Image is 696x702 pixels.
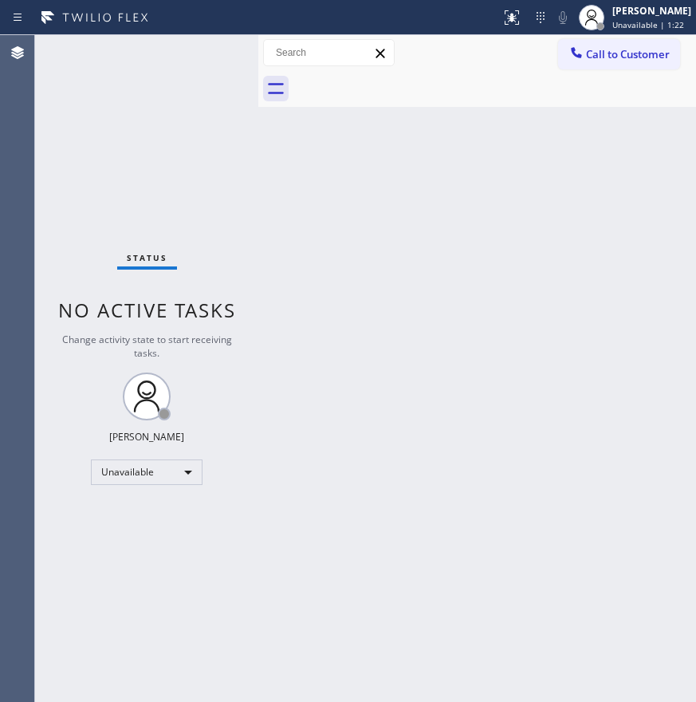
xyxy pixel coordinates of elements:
[612,4,691,18] div: [PERSON_NAME]
[586,47,670,61] span: Call to Customer
[552,6,574,29] button: Mute
[612,19,684,30] span: Unavailable | 1:22
[127,252,167,263] span: Status
[109,430,184,444] div: [PERSON_NAME]
[62,333,232,360] span: Change activity state to start receiving tasks.
[58,297,236,323] span: No active tasks
[264,40,394,65] input: Search
[91,459,203,485] div: Unavailable
[558,39,680,69] button: Call to Customer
